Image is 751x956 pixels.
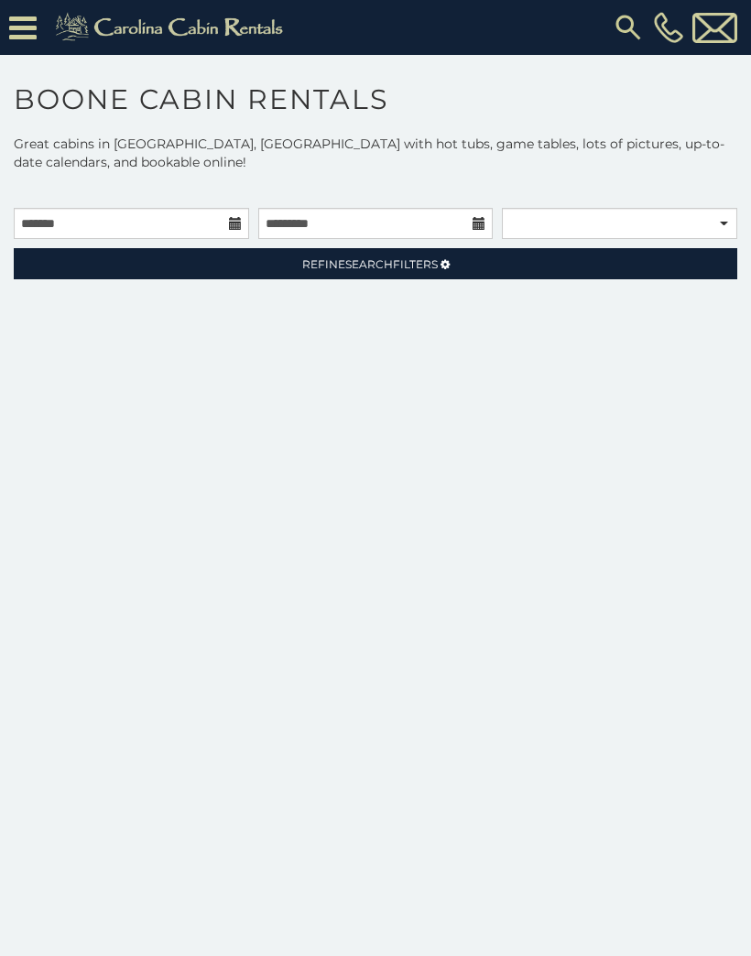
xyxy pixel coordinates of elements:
img: search-regular.svg [612,11,645,44]
img: Khaki-logo.png [46,9,299,46]
span: Search [345,257,393,271]
a: [PHONE_NUMBER] [649,12,688,43]
a: RefineSearchFilters [14,248,737,279]
span: Refine Filters [302,257,438,271]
